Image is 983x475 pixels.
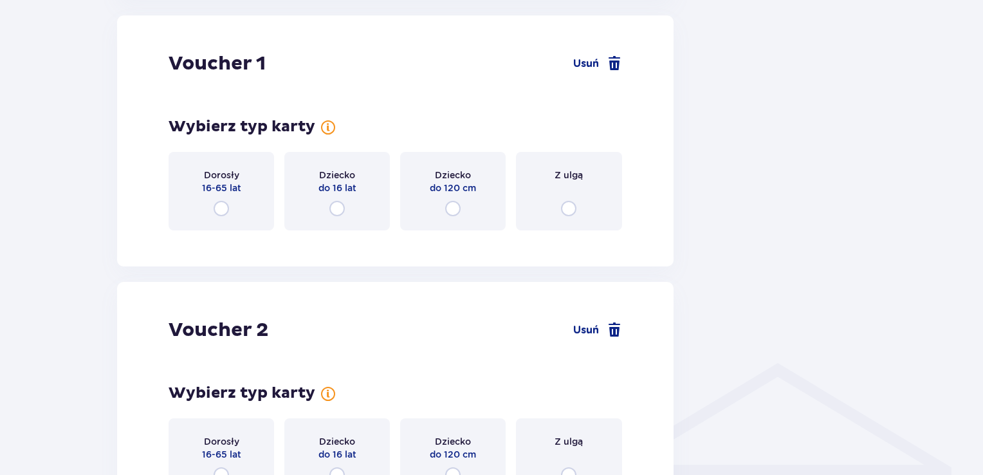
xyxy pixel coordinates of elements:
[555,169,583,182] span: Z ulgą
[318,448,356,461] span: do 16 lat
[202,182,241,194] span: 16-65 lat
[169,318,268,342] p: Voucher 2
[555,435,583,448] span: Z ulgą
[204,169,239,182] span: Dorosły
[318,182,356,194] span: do 16 lat
[202,448,241,461] span: 16-65 lat
[430,448,476,461] span: do 120 cm
[169,117,315,136] p: Wybierz typ karty
[435,169,471,182] span: Dziecko
[573,323,599,337] span: Usuń
[319,435,355,448] span: Dziecko
[169,51,266,76] p: Voucher 1
[573,322,622,338] a: Usuń
[573,57,599,71] span: Usuń
[573,56,622,71] a: Usuń
[430,182,476,194] span: do 120 cm
[204,435,239,448] span: Dorosły
[319,169,355,182] span: Dziecko
[169,384,315,403] p: Wybierz typ karty
[435,435,471,448] span: Dziecko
